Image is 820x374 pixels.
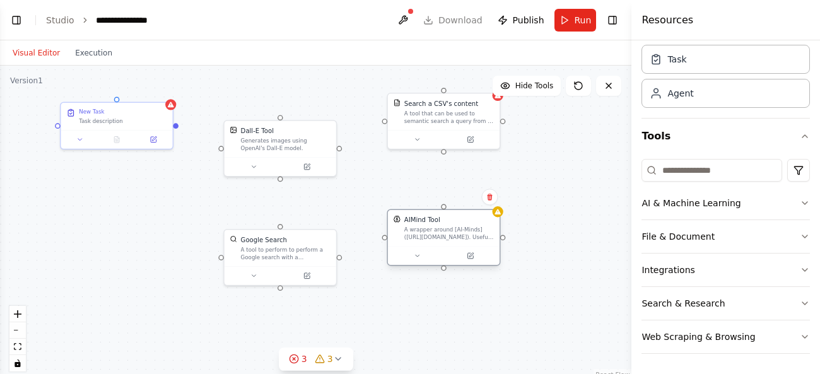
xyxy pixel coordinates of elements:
div: DallEToolDall-E ToolGenerates images using OpenAI's Dall-E model. [223,120,337,177]
button: Open in side panel [281,161,332,172]
span: Run [575,14,592,26]
button: Execution [67,45,120,61]
button: zoom in [9,306,26,322]
img: CSVSearchTool [394,99,401,107]
img: DallETool [230,126,237,134]
button: AI & Machine Learning [641,187,810,219]
button: Hide Tools [493,76,561,96]
button: Open in side panel [138,134,168,145]
div: A tool that can be used to semantic search a query from a CSV's content. [404,110,495,124]
div: Tools [641,154,810,364]
button: Visual Editor [5,45,67,61]
button: Open in side panel [445,134,496,145]
button: Integrations [641,254,810,286]
button: Delete node [481,189,498,205]
a: Studio [46,15,74,25]
button: File & Document [641,220,810,253]
button: Open in side panel [445,250,496,261]
button: Tools [641,119,810,154]
button: toggle interactivity [9,355,26,371]
button: Show left sidebar [8,11,25,29]
div: Task description [79,117,167,125]
div: CSVSearchToolSearch a CSV's contentA tool that can be used to semantic search a query from a CSV'... [387,93,500,149]
div: SerpApiGoogleSearchToolGoogle SearchA tool to perform to perform a Google search with a search_qu... [223,229,337,286]
div: Search a CSV's content [404,99,478,108]
div: Dall-E Tool [241,126,274,135]
div: Generates images using OpenAI's Dall-E model. [241,137,331,152]
button: Publish [493,9,549,32]
div: Google Search [241,235,287,244]
button: Run [554,9,597,32]
div: A tool to perform to perform a Google search with a search_query. [241,246,331,260]
button: No output available [98,134,136,145]
button: Hide right sidebar [604,11,621,29]
div: Task [667,53,686,66]
button: Search & Research [641,287,810,320]
span: 3 [302,353,307,365]
button: zoom out [9,322,26,339]
div: AIMind Tool [404,216,440,225]
span: Hide Tools [515,81,554,91]
span: 3 [327,353,333,365]
button: Open in side panel [281,271,332,281]
div: New Task [79,108,104,116]
div: AIMindToolAIMind ToolA wrapper around [AI-Minds]([URL][DOMAIN_NAME]). Useful for when you need an... [387,211,500,267]
img: SerpApiGoogleSearchTool [230,235,237,243]
img: AIMindTool [394,216,401,223]
h4: Resources [641,13,693,28]
button: fit view [9,339,26,355]
div: Version 1 [10,76,43,86]
div: Crew [641,40,810,118]
button: 33 [279,348,353,371]
nav: breadcrumb [46,14,160,26]
button: Web Scraping & Browsing [641,320,810,353]
div: New TaskTask description [60,102,173,150]
span: Publish [513,14,544,26]
div: React Flow controls [9,306,26,371]
div: Agent [667,87,693,100]
div: A wrapper around [AI-Minds]([URL][DOMAIN_NAME]). Useful for when you need answers to questions fr... [404,226,495,241]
